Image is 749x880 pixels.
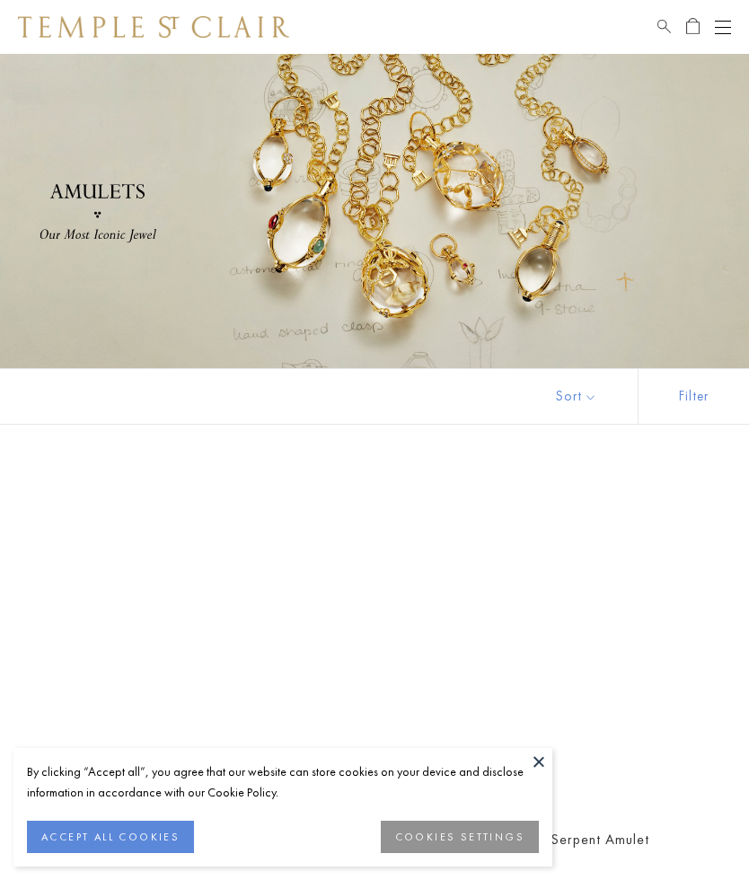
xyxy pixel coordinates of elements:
div: By clicking “Accept all”, you agree that our website can store cookies on your device and disclos... [27,761,539,803]
button: Show filters [638,369,749,424]
button: Open navigation [715,16,731,38]
a: Open Shopping Bag [686,16,700,38]
iframe: Gorgias live chat messenger [659,796,731,862]
a: P51836-E11SERPPVP51836-E11SERPPV [22,470,364,812]
button: ACCEPT ALL COOKIES [27,821,194,853]
a: Search [657,16,671,38]
a: P51836-E11SERPPVP51836-E11SERPPV [385,470,727,812]
button: Show sort by [515,369,638,424]
img: Temple St. Clair [18,16,289,38]
button: COOKIES SETTINGS [381,821,539,853]
a: 18K Medium Serpent Amulet [464,830,649,849]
